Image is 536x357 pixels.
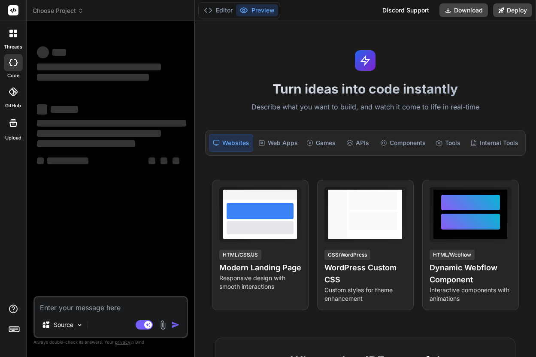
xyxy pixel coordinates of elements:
label: Upload [5,134,21,142]
span: ‌ [37,74,149,81]
span: ‌ [37,120,186,127]
div: Tools [431,134,465,152]
h1: Turn ideas into code instantly [200,81,531,97]
p: Describe what you want to build, and watch it come to life in real-time [200,102,531,113]
p: Always double-check its answers. Your in Bind [33,338,188,346]
div: Web Apps [255,134,301,152]
img: icon [171,321,180,329]
span: ‌ [37,46,49,58]
p: Responsive design with smooth interactions [219,274,301,291]
span: ‌ [148,157,155,164]
span: ‌ [37,140,135,147]
h4: Modern Landing Page [219,262,301,274]
div: HTML/Webflow [430,250,475,260]
button: Download [439,3,488,17]
p: Interactive components with animations [430,286,512,303]
span: ‌ [173,157,179,164]
p: Custom styles for theme enhancement [324,286,406,303]
label: code [7,72,19,79]
button: Preview [236,4,278,16]
p: Source [54,321,73,329]
div: Discord Support [377,3,434,17]
h4: WordPress Custom CSS [324,262,406,286]
div: CSS/WordPress [324,250,370,260]
div: Components [377,134,429,152]
div: HTML/CSS/JS [219,250,261,260]
label: threads [4,43,22,51]
div: Games [303,134,339,152]
span: ‌ [37,130,161,137]
span: ‌ [37,64,161,70]
span: ‌ [51,106,78,113]
span: Choose Project [33,6,84,15]
div: Websites [209,134,253,152]
label: GitHub [5,102,21,109]
span: ‌ [37,104,47,115]
span: ‌ [37,157,44,164]
button: Editor [200,4,236,16]
img: attachment [158,320,168,330]
h4: Dynamic Webflow Component [430,262,512,286]
div: Internal Tools [467,134,522,152]
span: ‌ [160,157,167,164]
button: Deploy [493,3,532,17]
div: APIs [341,134,375,152]
span: ‌ [47,157,88,164]
img: Pick Models [76,321,83,329]
span: ‌ [52,49,66,56]
span: privacy [115,339,130,345]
